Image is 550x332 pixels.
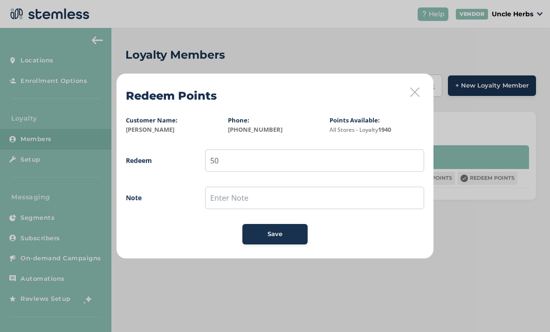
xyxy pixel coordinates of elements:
label: Phone: [228,116,249,124]
span: Save [268,230,282,239]
label: Redeem [126,156,186,165]
iframe: Chat Widget [503,287,550,332]
label: [PHONE_NUMBER] [228,125,323,135]
h2: Redeem Points [126,88,217,104]
label: [PERSON_NAME] [126,125,220,135]
button: Save [242,224,308,244]
label: Points Available: [330,116,380,124]
label: Customer Name: [126,116,178,124]
label: Note [126,193,186,203]
label: 1940 [330,125,424,135]
input: Enter Note [205,187,424,209]
input: Enter Points to Redeem [205,149,424,172]
small: All Stores - Loyalty [330,126,378,134]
